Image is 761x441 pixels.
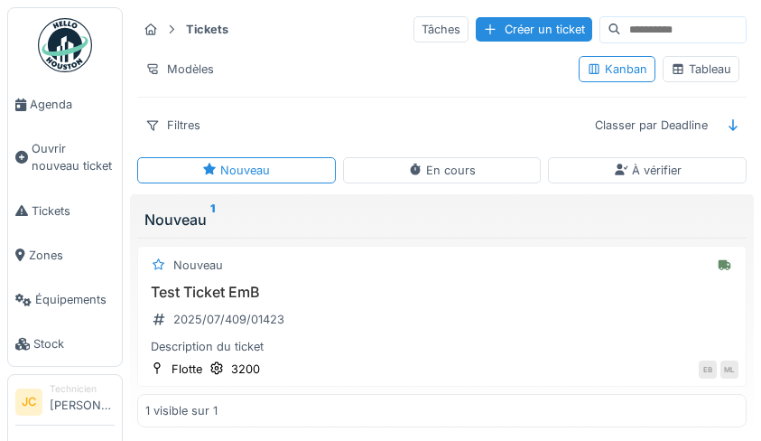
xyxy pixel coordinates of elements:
[408,162,476,179] div: En cours
[144,209,739,230] div: Nouveau
[50,382,115,421] li: [PERSON_NAME]
[614,162,682,179] div: À vérifier
[413,16,469,42] div: Tâches
[8,82,122,127] a: Agenda
[231,361,260,378] div: 3200
[699,361,717,379] div: EB
[145,284,738,301] h3: Test Ticket EmB
[202,162,270,179] div: Nouveau
[8,127,122,188] a: Ouvrir nouveau ticket
[8,189,122,233] a: Tickets
[210,209,215,230] sup: 1
[50,382,115,396] div: Technicien
[671,61,731,78] div: Tableau
[172,361,202,378] div: Flotte
[29,247,115,264] span: Zones
[8,233,122,277] a: Zones
[173,311,284,328] div: 2025/07/409/01423
[587,112,716,138] div: Classer par Deadline
[32,202,115,220] span: Tickets
[30,96,115,113] span: Agenda
[35,291,115,308] span: Équipements
[173,257,223,274] div: Nouveau
[137,56,222,82] div: Modèles
[38,18,92,72] img: Badge_color-CXgf-gQk.svg
[33,335,115,352] span: Stock
[15,382,115,426] a: JC Technicien[PERSON_NAME]
[587,61,647,78] div: Kanban
[720,361,738,379] div: ML
[145,402,218,419] div: 1 visible sur 1
[32,140,115,174] span: Ouvrir nouveau ticket
[145,338,738,355] div: Description du ticket
[179,21,236,38] strong: Tickets
[476,17,592,42] div: Créer un ticket
[137,112,209,138] div: Filtres
[15,389,42,416] li: JC
[8,277,122,322] a: Équipements
[8,322,122,366] a: Stock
